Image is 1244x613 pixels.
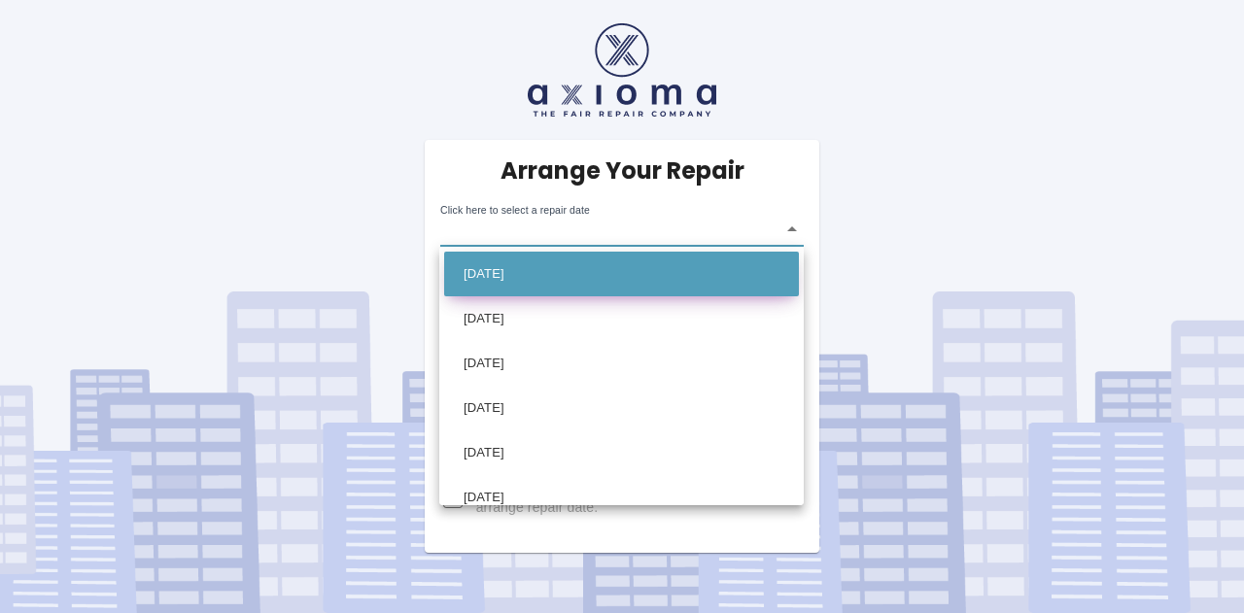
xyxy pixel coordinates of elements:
[444,475,799,520] li: [DATE]
[444,386,799,430] li: [DATE]
[444,252,799,296] li: [DATE]
[444,341,799,386] li: [DATE]
[444,430,799,475] li: [DATE]
[444,296,799,341] li: [DATE]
